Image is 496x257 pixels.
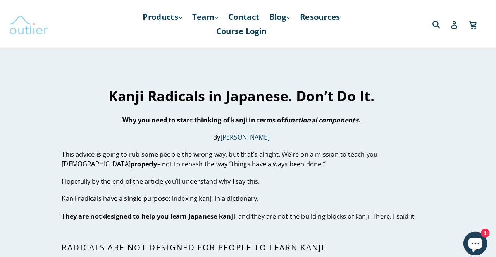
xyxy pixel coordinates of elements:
strong: Why you need to start thinking of kanji in terms of . [132,113,364,121]
h2: Radicals are not designed for people to learn kanji [73,236,423,246]
a: Resources [301,10,348,24]
strong: They are not designed to help you learn Japanese kanji [73,206,242,215]
img: Outlier Linguistics [21,12,60,35]
p: Kanji radicals have a single purpose: indexing kanji in a dictionary. [73,189,423,198]
a: Contact [231,10,269,24]
a: Blog [271,10,299,24]
a: [PERSON_NAME] [227,129,276,138]
em: functional components [289,113,362,121]
a: Team [196,10,229,24]
strong: properly [140,155,166,164]
p: Hopefully by the end of the article you’ll understand why I say this. [73,172,423,181]
a: Course Login [220,24,277,38]
strong: Kanji Radicals in Japanese. Don’t Do It. [119,84,377,102]
a: Products [148,10,194,24]
input: Search [432,16,453,31]
inbox-online-store-chat: Shopify online store chat [462,226,490,251]
p: By [73,129,423,138]
p: This advice is going to rub some people the wrong way, but that’s alright. We’re on a mission to ... [73,146,423,164]
p: , and they are not the building blocks of kanji. There, I said it. [73,206,423,215]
